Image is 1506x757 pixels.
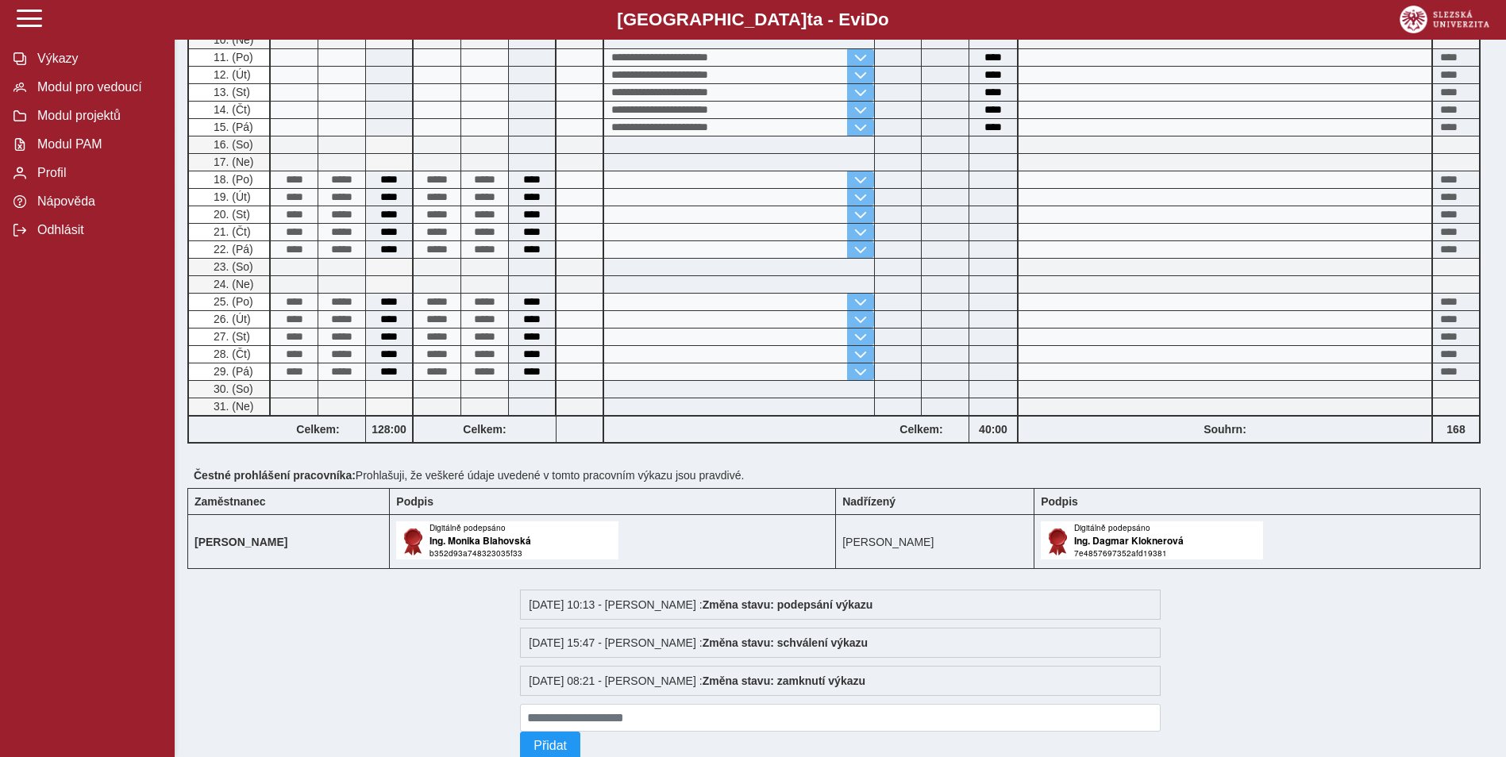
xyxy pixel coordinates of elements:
[703,598,873,611] b: Změna stavu: podepsání výkazu
[210,243,253,256] span: 22. (Pá)
[210,348,251,360] span: 28. (Čt)
[396,521,618,559] img: Digitálně podepsáno uživatelem
[520,628,1161,658] div: [DATE] 15:47 - [PERSON_NAME] :
[210,51,253,63] span: 11. (Po)
[836,515,1034,569] td: [PERSON_NAME]
[703,674,865,687] b: Změna stavu: zamknutí výkazu
[210,173,253,186] span: 18. (Po)
[842,495,896,508] b: Nadřízený
[210,278,254,290] span: 24. (Ne)
[1041,521,1263,559] img: Digitálně podepsáno uživatelem
[1400,6,1489,33] img: logo_web_su.png
[271,423,365,436] b: Celkem:
[210,208,250,221] span: 20. (St)
[210,225,251,238] span: 21. (Čt)
[33,166,161,180] span: Profil
[865,10,878,29] span: D
[210,68,251,81] span: 12. (Út)
[414,423,556,436] b: Celkem:
[210,33,254,46] span: 10. (Ne)
[33,52,161,66] span: Výkazy
[396,495,433,508] b: Podpis
[210,156,254,168] span: 17. (Ne)
[1433,423,1479,436] b: 168
[210,400,254,413] span: 31. (Ne)
[210,86,250,98] span: 13. (St)
[210,382,253,395] span: 30. (So)
[210,190,251,203] span: 19. (Út)
[48,10,1458,30] b: [GEOGRAPHIC_DATA] a - Evi
[520,666,1161,696] div: [DATE] 08:21 - [PERSON_NAME] :
[969,423,1017,436] b: 40:00
[33,109,161,123] span: Modul projektů
[33,194,161,209] span: Nápověda
[210,295,253,308] span: 25. (Po)
[520,590,1161,620] div: [DATE] 10:13 - [PERSON_NAME] :
[874,423,969,436] b: Celkem:
[366,423,412,436] b: 128:00
[33,137,161,152] span: Modul PAM
[210,313,251,325] span: 26. (Út)
[194,469,356,482] b: Čestné prohlášení pracovníka:
[878,10,889,29] span: o
[210,330,250,343] span: 27. (St)
[187,463,1493,488] div: Prohlašuji, že veškeré údaje uvedené v tomto pracovním výkazu jsou pravdivé.
[1041,495,1078,508] b: Podpis
[210,365,253,378] span: 29. (Pá)
[210,103,251,116] span: 14. (Čt)
[195,536,287,548] b: [PERSON_NAME]
[33,80,161,94] span: Modul pro vedoucí
[33,223,161,237] span: Odhlásit
[533,739,567,753] span: Přidat
[1204,423,1246,436] b: Souhrn:
[195,495,265,508] b: Zaměstnanec
[210,260,253,273] span: 23. (So)
[807,10,812,29] span: t
[703,636,869,649] b: Změna stavu: schválení výkazu
[210,138,253,151] span: 16. (So)
[210,121,253,133] span: 15. (Pá)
